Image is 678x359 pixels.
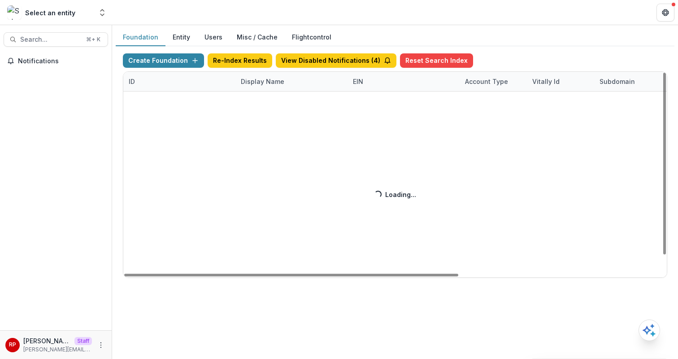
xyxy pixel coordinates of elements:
button: Misc / Cache [230,29,285,46]
span: Notifications [18,57,104,65]
a: Flightcontrol [292,32,331,42]
button: More [96,340,106,350]
button: Entity [165,29,197,46]
div: ⌘ + K [84,35,102,44]
button: Search... [4,32,108,47]
img: Select an entity [7,5,22,20]
button: Notifications [4,54,108,68]
button: Open entity switcher [96,4,109,22]
div: Select an entity [25,8,75,18]
span: Search... [20,36,81,44]
p: [PERSON_NAME] [23,336,71,346]
div: Ruthwick Pathireddy [9,342,16,348]
button: Foundation [116,29,165,46]
button: Open AI Assistant [639,320,660,341]
p: Staff [74,337,92,345]
button: Users [197,29,230,46]
button: Get Help [656,4,674,22]
p: [PERSON_NAME][EMAIL_ADDRESS][DOMAIN_NAME] [23,346,92,354]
